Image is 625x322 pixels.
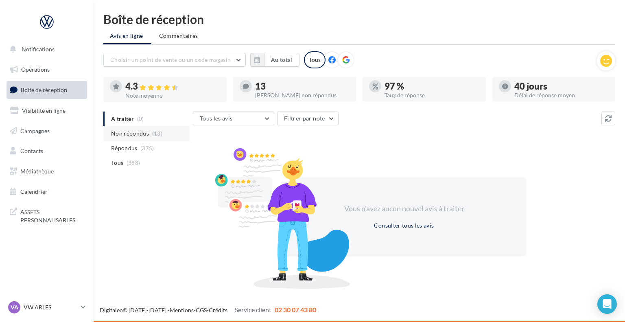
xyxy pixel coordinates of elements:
a: Crédits [209,307,227,313]
div: Taux de réponse [385,92,479,98]
button: Au total [264,53,299,67]
span: (388) [127,160,140,166]
span: Non répondus [111,129,149,138]
a: CGS [196,307,207,313]
span: VA [11,303,18,311]
span: Médiathèque [20,168,54,175]
button: Consulter tous les avis [371,221,437,230]
a: ASSETS PERSONNALISABLES [5,203,89,227]
span: (375) [140,145,154,151]
span: Commentaires [159,32,198,40]
div: Délai de réponse moyen [514,92,609,98]
span: Campagnes [20,127,50,134]
a: Digitaleo [100,307,123,313]
button: Filtrer par note [277,112,339,125]
a: Opérations [5,61,89,78]
span: ASSETS PERSONNALISABLES [20,206,84,224]
div: 4.3 [125,82,220,91]
span: Boîte de réception [21,86,67,93]
span: (13) [152,130,162,137]
span: Choisir un point de vente ou un code magasin [110,56,231,63]
span: Notifications [22,46,55,53]
span: Répondus [111,144,138,152]
div: Open Intercom Messenger [597,294,617,314]
div: Tous [304,51,326,68]
span: Visibilité en ligne [22,107,66,114]
a: Boîte de réception [5,81,89,99]
span: Tous [111,159,123,167]
a: VA VW ARLES [7,300,87,315]
a: Médiathèque [5,163,89,180]
div: 97 % [385,82,479,91]
a: Visibilité en ligne [5,102,89,119]
div: Note moyenne [125,93,220,99]
a: Mentions [170,307,194,313]
span: Service client [235,306,271,313]
a: Calendrier [5,183,89,200]
div: 13 [255,82,350,91]
button: Au total [250,53,299,67]
div: 40 jours [514,82,609,91]
a: Contacts [5,142,89,160]
div: [PERSON_NAME] non répondus [255,92,350,98]
button: Notifications [5,41,85,58]
span: Calendrier [20,188,48,195]
span: © [DATE]-[DATE] - - - [100,307,316,313]
span: 02 30 07 43 80 [275,306,316,313]
span: Tous les avis [200,115,233,122]
span: Opérations [21,66,50,73]
button: Tous les avis [193,112,274,125]
div: Boîte de réception [103,13,615,25]
button: Choisir un point de vente ou un code magasin [103,53,246,67]
p: VW ARLES [24,303,78,311]
div: Vous n'avez aucun nouvel avis à traiter [334,204,474,214]
span: Contacts [20,147,43,154]
a: Campagnes [5,123,89,140]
